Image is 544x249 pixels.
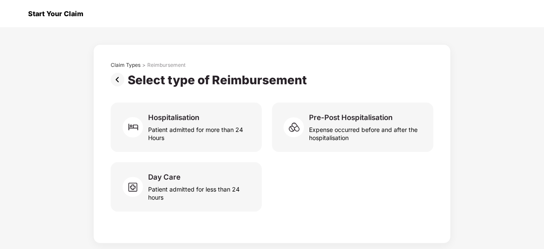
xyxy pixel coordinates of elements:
div: Select type of Reimbursement [128,73,310,87]
div: Day Care [148,172,180,182]
img: svg+xml;base64,PHN2ZyB4bWxucz0iaHR0cDovL3d3dy53My5vcmcvMjAwMC9zdmciIHdpZHRoPSI2MCIgaGVpZ2h0PSI2MC... [123,114,148,140]
div: Expense occurred before and after the hospitalisation [309,122,423,142]
img: svg+xml;base64,PHN2ZyBpZD0iUHJldi0zMngzMiIgeG1sbnM9Imh0dHA6Ly93d3cudzMub3JnLzIwMDAvc3ZnIiB3aWR0aD... [111,73,128,86]
img: svg+xml;base64,PHN2ZyB4bWxucz0iaHR0cDovL3d3dy53My5vcmcvMjAwMC9zdmciIHdpZHRoPSI2MCIgaGVpZ2h0PSI1OC... [123,174,148,200]
div: Reimbursement [147,62,186,69]
div: Pre-Post Hospitalisation [309,113,392,122]
div: Patient admitted for more than 24 Hours [148,122,252,142]
div: Claim Types [111,62,140,69]
div: Hospitalisation [148,113,199,122]
div: Start Your Claim [23,9,83,18]
img: svg+xml;base64,PHN2ZyB4bWxucz0iaHR0cDovL3d3dy53My5vcmcvMjAwMC9zdmciIHdpZHRoPSI2MCIgaGVpZ2h0PSI1OC... [283,114,309,140]
div: > [142,62,146,69]
div: Patient admitted for less than 24 hours [148,182,252,201]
